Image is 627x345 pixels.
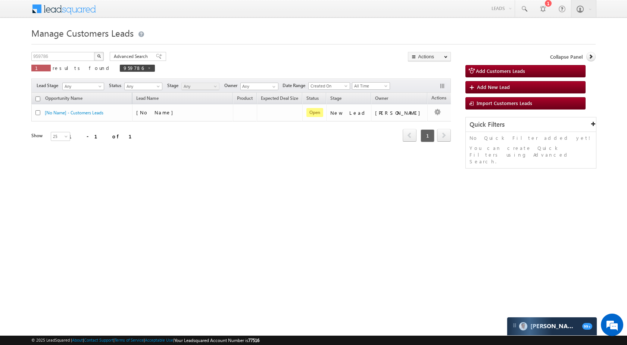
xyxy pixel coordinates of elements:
a: Created On [308,82,350,90]
a: Opportunity Name [41,94,86,104]
span: Opportunity Name [45,95,82,101]
span: Stage [330,95,341,101]
span: Advanced Search [114,53,150,60]
div: Quick Filters [466,117,596,132]
a: Acceptable Use [145,338,173,342]
span: © 2025 LeadSquared | | | | | [31,337,259,344]
span: Collapse Panel [550,53,583,60]
p: No Quick Filter added yet! [470,135,592,141]
span: Stage [167,82,181,89]
a: Terms of Service [115,338,144,342]
span: Product [237,95,253,101]
a: prev [403,130,417,142]
p: You can create Quick Filters using Advanced Search. [470,145,592,165]
a: About [72,338,83,342]
span: 959786 [124,65,144,71]
span: Lead Name [132,94,162,104]
span: prev [403,129,417,142]
span: Actions [428,94,450,104]
a: Contact Support [84,338,113,342]
button: Actions [408,52,451,61]
div: New Lead [330,110,368,116]
span: 1 [421,129,434,142]
a: Expected Deal Size [257,94,302,104]
a: Any [181,83,219,90]
div: 1 - 1 of 1 [69,132,141,141]
span: Your Leadsquared Account Number is [174,338,259,343]
span: Add Customers Leads [476,68,525,74]
a: [No Name] - Customers Leads [45,110,103,115]
span: 77516 [248,338,259,343]
span: Owner [224,82,240,89]
span: 25 [51,133,71,140]
div: [PERSON_NAME] [375,110,424,116]
a: Stage [327,94,345,104]
span: Manage Customers Leads [31,27,134,39]
span: Any [182,83,217,90]
input: Type to Search [240,83,278,90]
a: 25 [51,132,70,141]
span: results found [53,65,112,71]
span: Any [125,83,160,90]
a: Any [124,83,162,90]
a: Show All Items [268,83,278,90]
span: Import Customers Leads [477,100,532,106]
span: Add New Lead [477,84,510,90]
div: Show [31,132,45,139]
span: Open [306,108,323,117]
span: 1 [35,65,47,71]
span: Owner [375,95,388,101]
a: Status [303,94,322,104]
span: Created On [309,83,347,89]
span: Any [63,83,102,90]
a: Any [62,83,104,90]
span: 99+ [582,323,592,330]
span: next [437,129,451,142]
span: All Time [352,83,388,89]
input: Check all records [35,96,40,101]
a: next [437,130,451,142]
a: All Time [352,82,390,90]
span: [No Name] [136,109,177,115]
span: Lead Stage [37,82,61,89]
span: Expected Deal Size [261,95,298,101]
img: Search [97,54,101,58]
span: Date Range [283,82,308,89]
span: Status [109,82,124,89]
div: carter-dragCarter[PERSON_NAME]99+ [507,317,597,336]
